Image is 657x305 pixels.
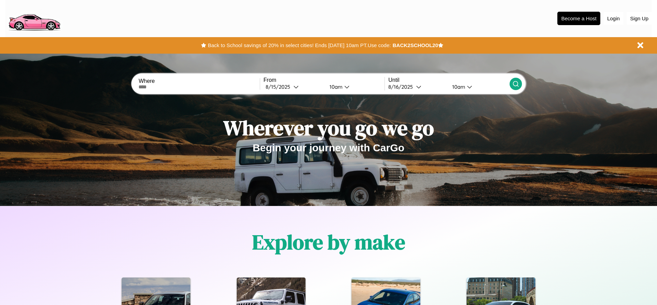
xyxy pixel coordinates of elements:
button: 10am [324,83,385,90]
button: 10am [447,83,509,90]
div: 8 / 16 / 2025 [388,84,416,90]
label: From [264,77,385,83]
button: Login [604,12,623,25]
label: Where [138,78,259,84]
img: logo [5,3,63,32]
button: Sign Up [627,12,652,25]
button: Become a Host [557,12,600,25]
div: 8 / 15 / 2025 [266,84,293,90]
button: Back to School savings of 20% in select cities! Ends [DATE] 10am PT.Use code: [206,41,392,50]
label: Until [388,77,509,83]
b: BACK2SCHOOL20 [392,42,438,48]
h1: Explore by make [252,228,405,256]
div: 10am [449,84,467,90]
button: 8/15/2025 [264,83,324,90]
div: 10am [326,84,344,90]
